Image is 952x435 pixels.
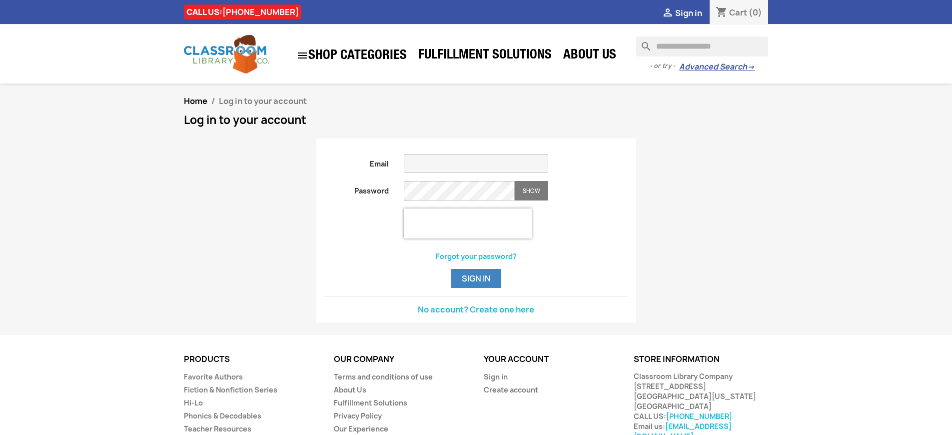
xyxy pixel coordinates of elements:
[184,372,243,381] a: Favorite Authors
[484,372,508,381] a: Sign in
[679,62,755,72] a: Advanced Search→
[484,353,549,364] a: Your account
[662,7,674,19] i: 
[515,181,548,200] button: Show
[675,7,702,18] span: Sign in
[222,6,299,17] a: [PHONE_NUMBER]
[184,424,251,433] a: Teacher Resources
[317,154,397,169] label: Email
[184,411,261,420] a: Phonics & Decodables
[296,49,308,61] i: 
[184,385,277,394] a: Fiction & Nonfiction Series
[184,95,207,106] a: Home
[317,181,397,196] label: Password
[558,46,621,66] a: About Us
[334,398,407,407] a: Fulfillment Solutions
[404,181,515,200] input: Password input
[334,424,388,433] a: Our Experience
[334,385,366,394] a: About Us
[716,7,728,19] i: shopping_cart
[184,114,769,126] h1: Log in to your account
[334,411,382,420] a: Privacy Policy
[404,208,532,238] iframe: reCAPTCHA
[219,95,307,106] span: Log in to your account
[418,304,534,315] a: No account? Create one here
[662,7,702,18] a:  Sign in
[650,61,679,71] span: - or try -
[436,251,517,261] a: Forgot your password?
[634,355,769,364] p: Store information
[747,62,755,72] span: →
[184,355,319,364] p: Products
[334,372,433,381] a: Terms and conditions of use
[291,44,412,66] a: SHOP CATEGORIES
[184,35,269,73] img: Classroom Library Company
[636,36,768,56] input: Search
[636,36,648,48] i: search
[451,269,501,288] button: Sign in
[334,355,469,364] p: Our company
[184,4,301,19] div: CALL US:
[184,398,203,407] a: Hi-Lo
[484,385,538,394] a: Create account
[413,46,557,66] a: Fulfillment Solutions
[729,7,747,18] span: Cart
[666,411,732,421] a: [PHONE_NUMBER]
[749,7,762,18] span: (0)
